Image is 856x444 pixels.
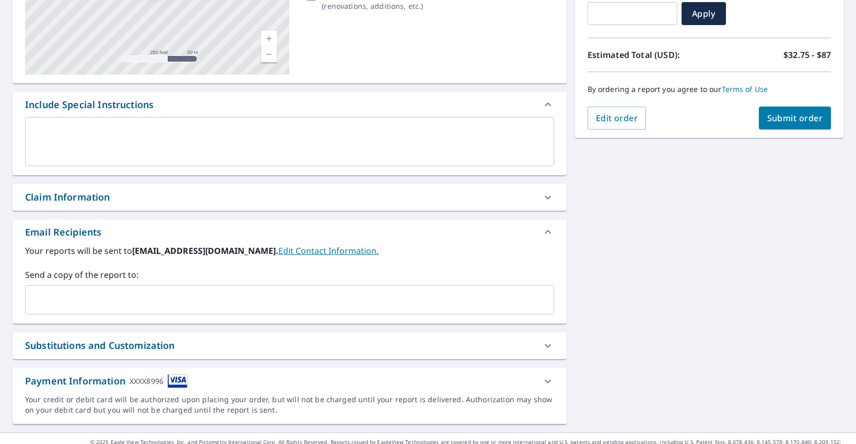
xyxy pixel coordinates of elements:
[25,394,554,415] div: Your credit or debit card will be authorized upon placing your order, but will not be charged unt...
[13,184,567,211] div: Claim Information
[25,98,154,112] div: Include Special Instructions
[261,31,277,46] a: Current Level 17, Zoom In
[682,2,726,25] button: Apply
[13,368,567,394] div: Payment InformationXXXX8996cardImage
[25,190,110,204] div: Claim Information
[130,374,163,388] div: XXXX8996
[25,338,175,353] div: Substitutions and Customization
[13,332,567,359] div: Substitutions and Customization
[759,107,831,130] button: Submit order
[132,245,278,256] b: [EMAIL_ADDRESS][DOMAIN_NAME].
[13,92,567,117] div: Include Special Instructions
[783,49,831,61] p: $32.75 - $87
[278,245,379,256] a: EditContactInfo
[767,112,823,124] span: Submit order
[25,225,101,239] div: Email Recipients
[25,244,554,257] label: Your reports will be sent to
[322,1,453,11] p: ( renovations, additions, etc. )
[25,268,554,281] label: Send a copy of the report to:
[261,46,277,62] a: Current Level 17, Zoom Out
[168,374,187,388] img: cardImage
[588,85,831,94] p: By ordering a report you agree to our
[588,49,709,61] p: Estimated Total (USD):
[596,112,638,124] span: Edit order
[13,219,567,244] div: Email Recipients
[25,374,187,388] div: Payment Information
[690,8,718,19] span: Apply
[722,84,768,94] a: Terms of Use
[588,107,647,130] button: Edit order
